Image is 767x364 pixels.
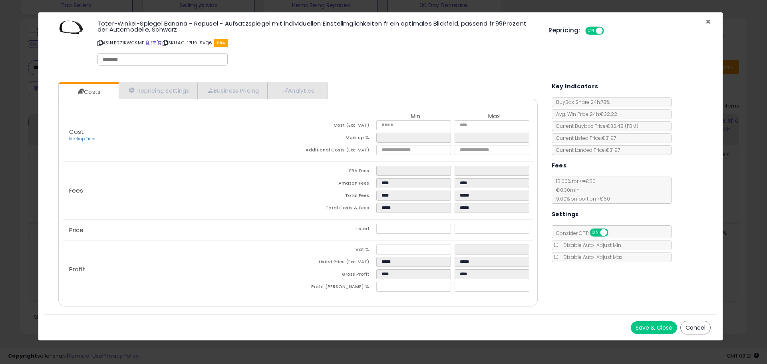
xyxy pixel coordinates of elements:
a: Analytics [268,82,327,99]
p: Cost [63,129,298,142]
a: All offer listings [151,40,156,46]
p: Profit [63,266,298,273]
th: Max [455,113,533,120]
a: Repricing Settings [119,82,198,99]
td: Cost (Exc. VAT) [298,120,376,133]
h5: Settings [552,209,579,219]
span: 15.00 % for <= €50 [552,178,610,202]
span: €32.48 [606,123,638,129]
span: Avg. Win Price 24h: €32.22 [552,111,617,117]
p: Fees [63,187,298,194]
span: OFF [603,28,616,34]
a: Your listing only [157,40,161,46]
a: BuyBox page [145,40,150,46]
span: 9.00 % on portion > €50 [552,195,610,202]
span: Consider CPT: [552,230,619,237]
td: Gross Profit [298,269,376,282]
span: Current Listed Price: €31.97 [552,135,616,141]
a: Costs [59,84,118,100]
td: Additional Costs (Exc. VAT) [298,145,376,157]
span: Current Landed Price: €31.97 [552,147,620,153]
td: Total Fees [298,191,376,203]
td: FBA Fees [298,166,376,178]
h5: Fees [552,161,567,171]
td: Amazon Fees [298,178,376,191]
p: Price [63,227,298,233]
a: Business Pricing [198,82,268,99]
h3: Toter-Winkel-Spiegel Banana - Repusel - Aufsatzspiegel mit individuellen Einstellmglichkeiten fr ... [97,20,537,32]
td: Listed [298,224,376,236]
span: BuyBox Share 24h: 78% [552,99,610,105]
span: Current Buybox Price: [552,123,638,129]
td: Vat % [298,245,376,257]
h5: Repricing: [548,27,580,34]
span: ON [586,28,596,34]
th: Min [376,113,455,120]
span: × [705,16,711,28]
span: ( FBM ) [625,123,638,129]
span: Disable Auto-Adjust Max [559,254,622,261]
span: Disable Auto-Adjust Min [559,242,621,249]
a: Markup Tiers [69,136,95,142]
td: Total Costs & Fees [298,203,376,215]
td: Listed Price (Exc. VAT) [298,257,376,269]
button: Cancel [680,321,711,334]
button: Save & Close [631,321,677,334]
span: ON [590,229,600,236]
img: 31JxFIQCJZL._SL60_.jpg [59,20,83,34]
span: €0.30 min [552,187,580,193]
td: Profit [PERSON_NAME] % [298,282,376,294]
td: Mark up % [298,133,376,145]
p: ASIN: B071KWGKMF | SKU: AG-17U9-SVQ6 [97,36,537,49]
h5: Key Indicators [552,82,598,91]
span: FBA [214,39,229,47]
span: OFF [607,229,620,236]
